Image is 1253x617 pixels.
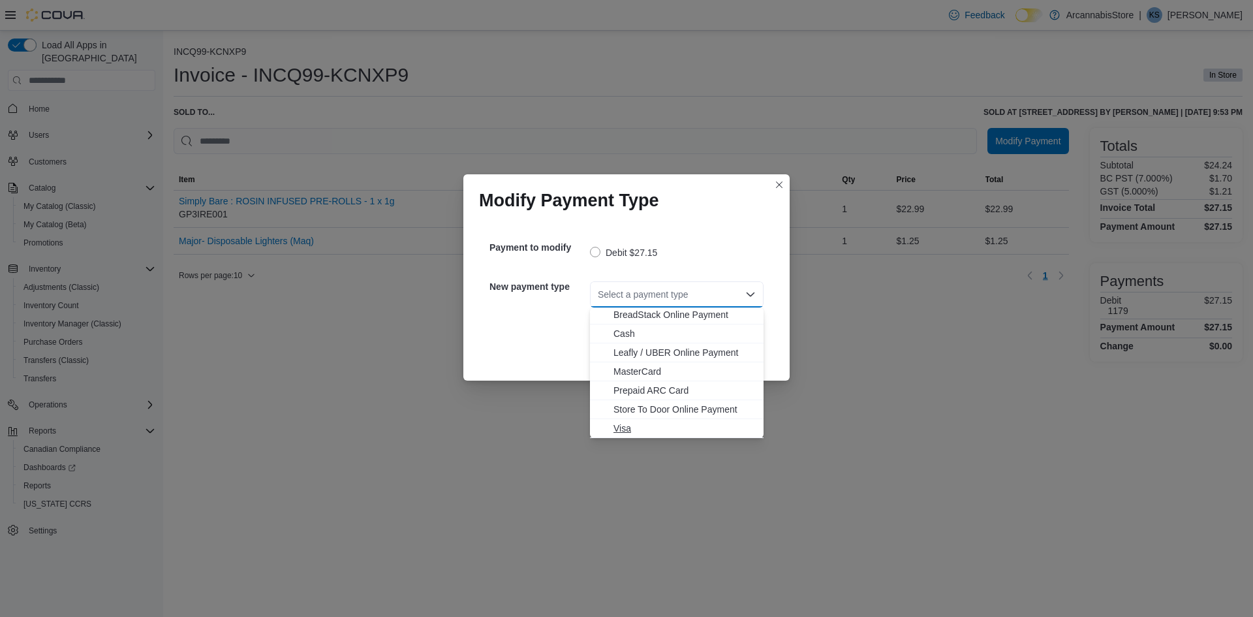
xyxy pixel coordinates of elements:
[613,365,756,378] span: MasterCard
[590,381,764,400] button: Prepaid ARC Card
[489,274,587,300] h5: New payment type
[590,306,764,324] button: BreadStack Online Payment
[590,419,764,438] button: Visa
[771,177,787,193] button: Closes this modal window
[590,400,764,419] button: Store To Door Online Payment
[613,422,756,435] span: Visa
[613,403,756,416] span: Store To Door Online Payment
[590,245,657,261] label: Debit $27.15
[479,190,659,211] h1: Modify Payment Type
[590,287,764,438] div: Choose from the following options
[489,234,587,261] h5: Payment to modify
[613,384,756,397] span: Prepaid ARC Card
[613,346,756,359] span: Leafly / UBER Online Payment
[590,324,764,343] button: Cash
[613,327,756,340] span: Cash
[590,343,764,362] button: Leafly / UBER Online Payment
[590,362,764,381] button: MasterCard
[598,287,599,302] input: Accessible screen reader label
[613,308,756,321] span: BreadStack Online Payment
[745,289,756,300] button: Close list of options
